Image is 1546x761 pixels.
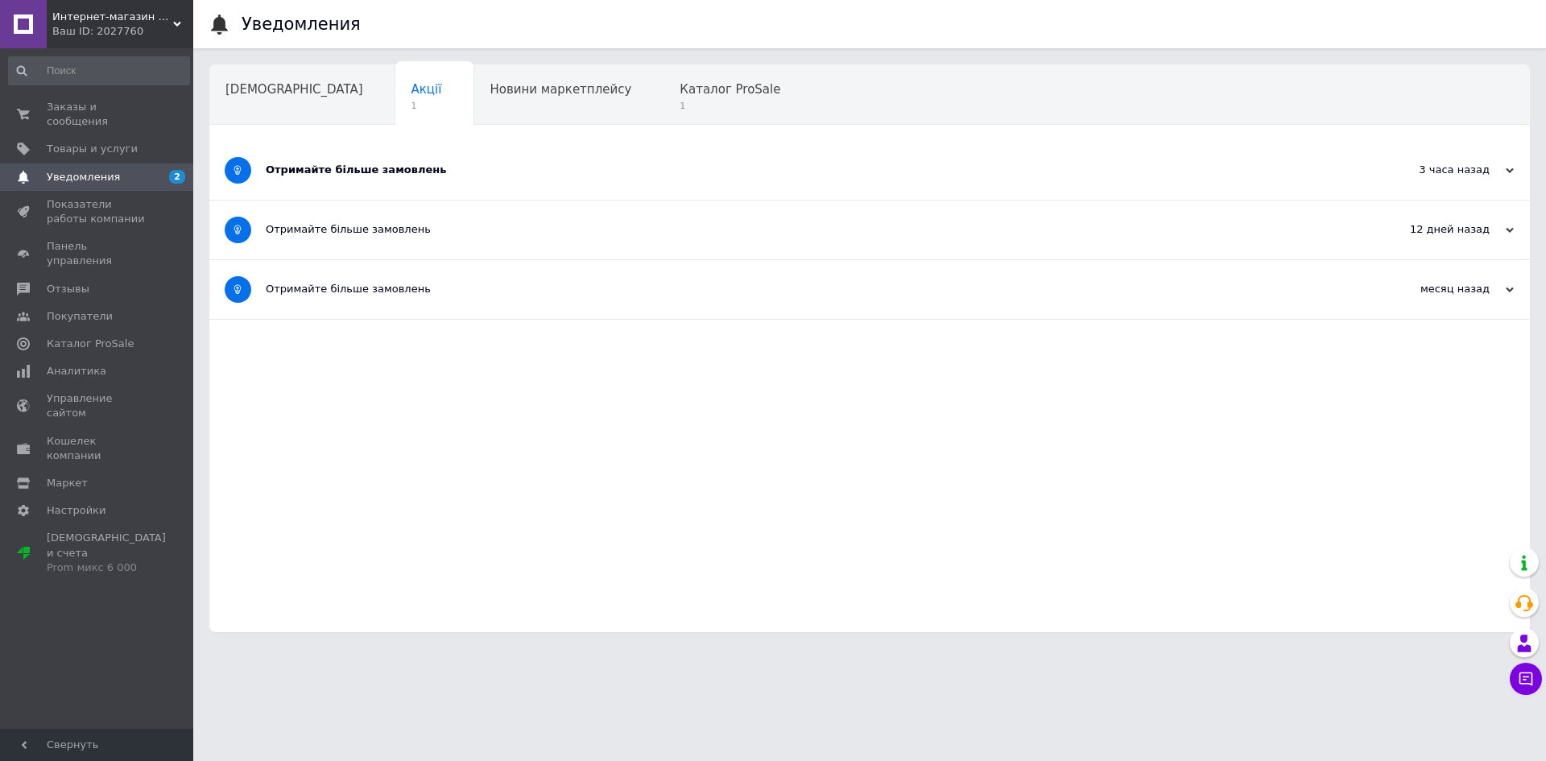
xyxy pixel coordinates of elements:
[1353,163,1514,177] div: 3 часа назад
[225,82,363,97] span: [DEMOGRAPHIC_DATA]
[266,222,1353,237] div: Отримайте більше замовлень
[47,239,149,268] span: Панель управления
[411,82,442,97] span: Акції
[47,309,113,324] span: Покупатели
[680,100,780,112] span: 1
[52,10,173,24] span: Интернет-магазин хайповой, спортивной одежды, обуви и аксессуаров
[47,337,134,351] span: Каталог ProSale
[1510,663,1542,695] button: Чат с покупателем
[242,14,361,34] h1: Уведомления
[47,503,105,518] span: Настройки
[47,364,106,378] span: Аналитика
[47,434,149,463] span: Кошелек компании
[47,282,89,296] span: Отзывы
[47,170,120,184] span: Уведомления
[1353,222,1514,237] div: 12 дней назад
[52,24,193,39] div: Ваш ID: 2027760
[47,531,166,575] span: [DEMOGRAPHIC_DATA] и счета
[47,560,166,575] div: Prom микс 6 000
[47,476,88,490] span: Маркет
[8,56,190,85] input: Поиск
[47,142,138,156] span: Товары и услуги
[266,282,1353,296] div: Отримайте більше замовлень
[47,197,149,226] span: Показатели работы компании
[680,82,780,97] span: Каталог ProSale
[47,100,149,129] span: Заказы и сообщения
[47,391,149,420] span: Управление сайтом
[169,170,185,184] span: 2
[266,163,1353,177] div: Отримайте більше замовлень
[490,82,631,97] span: Новини маркетплейсу
[1353,282,1514,296] div: месяц назад
[411,100,442,112] span: 1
